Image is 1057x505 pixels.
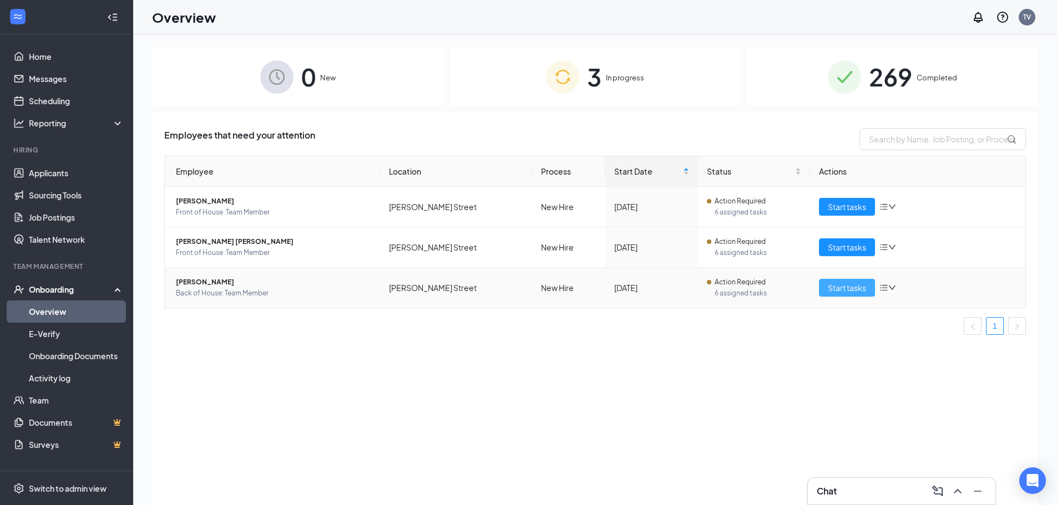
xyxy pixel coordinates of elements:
th: Employee [165,156,380,187]
th: Process [532,156,605,187]
svg: Notifications [972,11,985,24]
a: SurveysCrown [29,433,124,456]
a: Home [29,45,124,68]
a: Job Postings [29,206,124,228]
span: [PERSON_NAME] [PERSON_NAME] [176,236,371,247]
svg: ComposeMessage [931,484,944,498]
span: 6 assigned tasks [715,288,801,299]
span: Start tasks [828,201,866,213]
div: TV [1023,12,1031,22]
a: DocumentsCrown [29,411,124,433]
a: E-Verify [29,323,124,345]
span: bars [879,202,888,211]
div: [DATE] [614,201,690,213]
span: down [888,203,896,211]
svg: Minimize [971,484,984,498]
button: ComposeMessage [929,482,947,500]
span: [PERSON_NAME] [176,277,371,288]
svg: Settings [13,483,24,494]
a: Scheduling [29,90,124,112]
td: [PERSON_NAME] Street [380,187,532,227]
td: New Hire [532,227,605,268]
a: Overview [29,300,124,323]
svg: UserCheck [13,284,24,295]
td: [PERSON_NAME] Street [380,227,532,268]
svg: WorkstreamLogo [12,11,23,22]
span: New [320,72,336,83]
h3: Chat [817,485,837,497]
span: 269 [869,58,912,96]
button: Start tasks [819,279,875,297]
button: Start tasks [819,198,875,216]
span: right [1014,323,1020,330]
span: Completed [917,72,957,83]
td: New Hire [532,187,605,227]
span: Back of House: Team Member [176,288,371,299]
svg: Collapse [107,12,118,23]
svg: QuestionInfo [996,11,1009,24]
span: 0 [301,58,316,96]
span: Action Required [715,277,766,288]
span: Action Required [715,236,766,247]
span: Front of House :Team Member [176,207,371,218]
span: Status [707,165,793,177]
span: down [888,284,896,292]
th: Actions [810,156,1025,187]
span: Start tasks [828,282,866,294]
span: Start Date [614,165,681,177]
span: In progress [606,72,644,83]
a: Team [29,389,124,411]
th: Status [698,156,810,187]
span: bars [879,243,888,252]
th: Location [380,156,532,187]
button: Start tasks [819,238,875,256]
h1: Overview [152,8,216,27]
a: Messages [29,68,124,90]
a: Talent Network [29,228,124,251]
a: 1 [987,318,1003,334]
a: Applicants [29,162,124,184]
svg: Analysis [13,118,24,129]
span: bars [879,283,888,292]
span: [PERSON_NAME] [176,196,371,207]
td: [PERSON_NAME] Street [380,268,532,308]
input: Search by Name, Job Posting, or Process [859,128,1026,150]
button: left [964,317,982,335]
span: Start tasks [828,241,866,253]
a: Onboarding Documents [29,345,124,367]
span: 6 assigned tasks [715,207,801,218]
div: Team Management [13,262,122,271]
div: Switch to admin view [29,483,107,494]
span: down [888,243,896,251]
a: Activity log [29,367,124,389]
span: 6 assigned tasks [715,247,801,258]
div: [DATE] [614,241,690,253]
div: Onboarding [29,284,114,295]
span: 3 [587,58,601,96]
td: New Hire [532,268,605,308]
li: 1 [986,317,1004,335]
div: Open Intercom Messenger [1019,467,1046,494]
span: Employees that need your attention [164,128,315,150]
span: Front of House :Team Member [176,247,371,258]
button: ChevronUp [949,482,967,500]
div: Reporting [29,118,124,129]
span: Action Required [715,196,766,207]
button: right [1008,317,1026,335]
div: Hiring [13,145,122,155]
span: left [969,323,976,330]
li: Previous Page [964,317,982,335]
a: Sourcing Tools [29,184,124,206]
svg: ChevronUp [951,484,964,498]
li: Next Page [1008,317,1026,335]
button: Minimize [969,482,987,500]
div: [DATE] [614,282,690,294]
